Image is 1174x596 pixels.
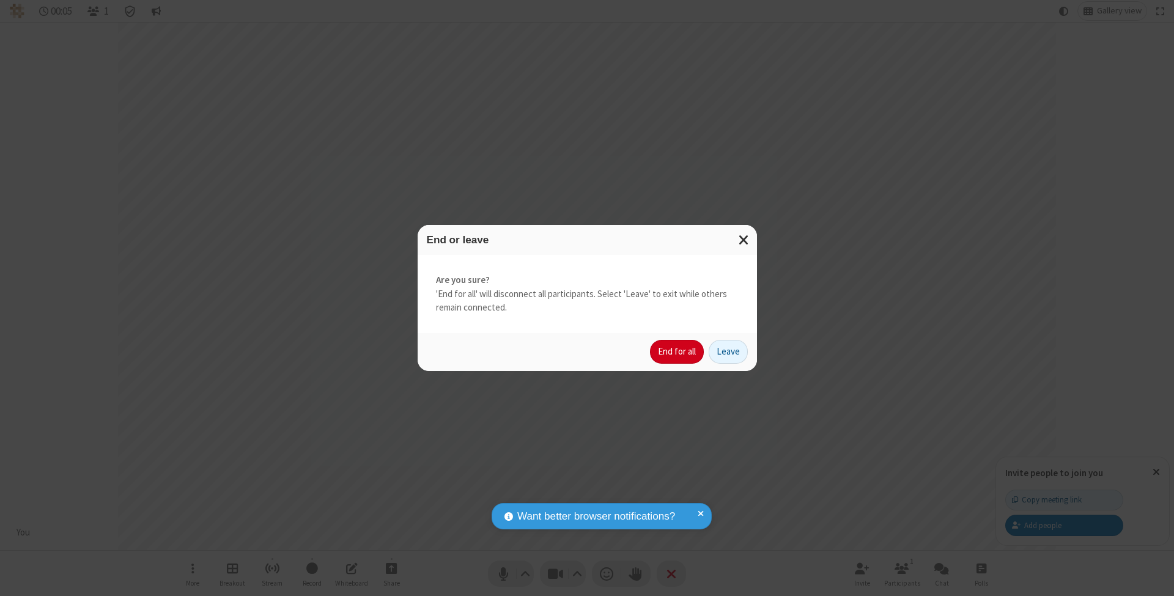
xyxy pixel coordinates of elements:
span: Want better browser notifications? [517,509,675,524]
button: Close modal [731,225,757,255]
h3: End or leave [427,234,748,246]
button: End for all [650,340,704,364]
button: Leave [709,340,748,364]
strong: Are you sure? [436,273,739,287]
div: 'End for all' will disconnect all participants. Select 'Leave' to exit while others remain connec... [418,255,757,333]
